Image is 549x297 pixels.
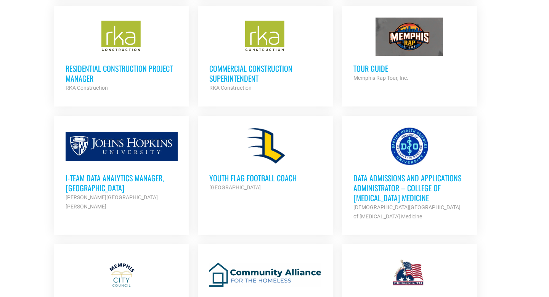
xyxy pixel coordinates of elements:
strong: [GEOGRAPHIC_DATA] [209,184,261,190]
h3: Commercial Construction Superintendent [209,63,321,83]
a: Youth Flag Football Coach [GEOGRAPHIC_DATA] [198,116,333,203]
a: Tour Guide Memphis Rap Tour, Inc. [342,6,477,94]
h3: Youth Flag Football Coach [209,173,321,183]
a: i-team Data Analytics Manager, [GEOGRAPHIC_DATA] [PERSON_NAME][GEOGRAPHIC_DATA][PERSON_NAME] [54,116,189,223]
h3: i-team Data Analytics Manager, [GEOGRAPHIC_DATA] [66,173,178,193]
h3: Tour Guide [353,63,466,73]
strong: Memphis Rap Tour, Inc. [353,75,408,81]
strong: [PERSON_NAME][GEOGRAPHIC_DATA][PERSON_NAME] [66,194,158,210]
strong: RKA Construction [209,85,252,91]
strong: [DEMOGRAPHIC_DATA][GEOGRAPHIC_DATA] of [MEDICAL_DATA] Medicine [353,204,461,220]
h3: Data Admissions and Applications Administrator – College of [MEDICAL_DATA] Medicine [353,173,466,203]
a: Data Admissions and Applications Administrator – College of [MEDICAL_DATA] Medicine [DEMOGRAPHIC_... [342,116,477,232]
a: Commercial Construction Superintendent RKA Construction [198,6,333,104]
h3: Residential Construction Project Manager [66,63,178,83]
a: Residential Construction Project Manager RKA Construction [54,6,189,104]
strong: RKA Construction [66,85,108,91]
